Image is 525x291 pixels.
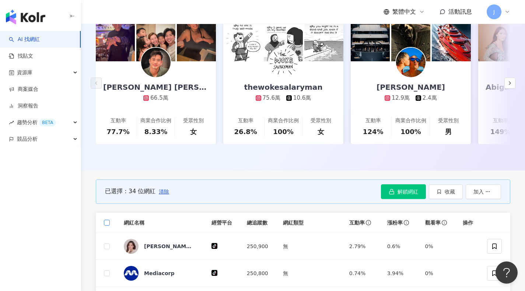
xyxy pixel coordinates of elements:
div: 無 [283,242,337,250]
div: 124% [363,127,384,136]
div: 互動率 [238,117,253,124]
span: 繁體中文 [392,8,416,16]
div: 商業合作比例 [268,117,299,124]
div: 男 [445,127,452,136]
span: 競品分析 [17,131,38,147]
span: 活動訊息 [448,8,472,15]
div: 0% [425,269,451,277]
div: 商業合作比例 [140,117,171,124]
img: post-image [432,22,471,61]
div: 已選擇：34 位網紅 [105,187,155,195]
span: info-circle [403,219,410,226]
img: post-image [264,22,303,61]
span: 收藏 [445,189,455,195]
img: post-image [177,22,216,61]
span: J [493,8,495,16]
div: 女 [318,127,324,136]
img: KOL Avatar [269,48,298,77]
img: post-image [478,22,517,61]
a: [PERSON_NAME]12.9萬2.4萬互動率124%商業合作比例100%受眾性別男 [351,61,471,144]
span: 解鎖網紅 [398,189,418,195]
div: 3.94% [387,269,413,277]
button: 收藏 [429,184,463,199]
div: BETA [39,119,56,126]
span: 資源庫 [17,64,32,81]
img: post-image [96,22,135,61]
div: 互動率 [365,117,381,124]
div: 互動率 [111,117,126,124]
img: KOL Avatar [141,48,171,77]
div: 無 [283,269,337,277]
div: 26.8% [234,127,257,136]
div: 受眾性別 [438,117,459,124]
a: 洞察報告 [9,102,38,110]
span: rise [9,120,14,125]
div: 100% [400,127,421,136]
a: [PERSON_NAME] [PERSON_NAME] • [PERSON_NAME]66.5萬互動率77.7%商業合作比例8.33%受眾性別女 [96,61,216,144]
div: 77.7% [106,127,129,136]
th: 網紅名稱 [118,213,206,233]
a: 商案媒合 [9,86,38,93]
iframe: Help Scout Beacon - Open [496,261,518,284]
div: 12.9萬 [392,94,409,102]
div: 0.6% [387,242,413,250]
td: 250,900 [241,233,277,260]
img: KOL Avatar [124,266,139,281]
th: 操作 [457,213,481,233]
div: [PERSON_NAME] [369,82,452,92]
div: 10.6萬 [293,94,311,102]
div: 8.33% [144,127,167,136]
div: 2.79% [349,242,375,250]
span: 漲粉率 [387,219,403,226]
span: info-circle [441,219,448,226]
div: 66.5萬 [150,94,168,102]
th: 總追蹤數 [241,213,277,233]
img: logo [6,10,45,24]
div: thewokesalaryman [237,82,330,92]
div: 受眾性別 [311,117,331,124]
div: 女 [190,127,197,136]
div: 100% [273,127,294,136]
th: 經營平台 [206,213,241,233]
span: 趨勢分析 [17,114,56,131]
a: searchAI 找網紅 [9,36,40,43]
a: thewokesalaryman75.6萬10.6萬互動率26.8%商業合作比例100%受眾性別女 [223,61,343,144]
button: 清除 [158,184,169,199]
div: 商業合作比例 [395,117,426,124]
a: KOL Avatar[PERSON_NAME] [PERSON_NAME] [124,239,200,254]
img: KOL Avatar [124,239,139,254]
div: 75.6萬 [263,94,280,102]
img: post-image [136,22,175,61]
div: 149% [490,127,511,136]
div: 0.74% [349,269,375,277]
span: 清除 [159,189,169,195]
button: 加入 [466,184,501,199]
div: 受眾性別 [183,117,204,124]
div: [PERSON_NAME] [PERSON_NAME] • [PERSON_NAME] [96,82,216,92]
div: [PERSON_NAME] [PERSON_NAME] [144,243,192,250]
a: 找貼文 [9,52,33,60]
a: KOL AvatarMediacorp [124,266,200,281]
div: 互動率 [493,117,508,124]
span: info-circle [365,219,372,226]
span: 加入 [473,189,484,195]
div: Mediacorp [144,270,175,277]
div: 0% [425,242,451,250]
img: post-image [351,22,390,61]
img: KOL Avatar [396,48,426,77]
span: 互動率 [349,219,365,226]
img: post-image [391,22,430,61]
div: 2.4萬 [423,94,437,102]
td: 250,800 [241,260,277,287]
img: post-image [304,22,343,61]
th: 網紅類型 [277,213,343,233]
img: post-image [223,22,262,61]
button: 解鎖網紅 [381,184,426,199]
span: 觀看率 [425,219,441,226]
